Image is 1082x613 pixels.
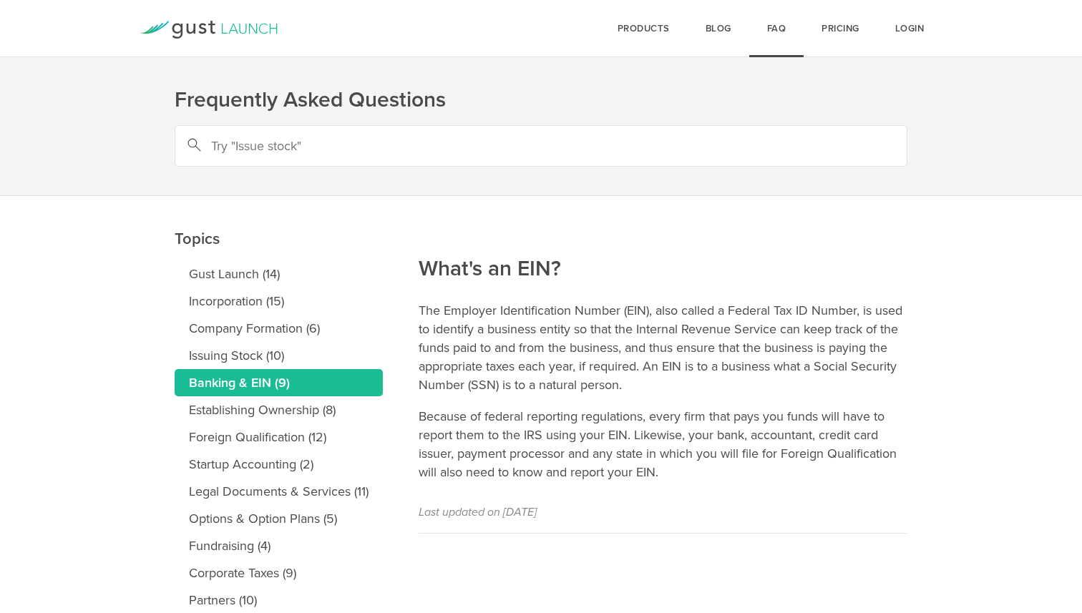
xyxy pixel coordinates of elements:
[175,505,383,532] a: Options & Option Plans (5)
[175,125,907,167] input: Try "Issue stock"
[419,158,907,283] h2: What's an EIN?
[419,407,907,481] p: Because of federal reporting regulations, every firm that pays you funds will have to report them...
[419,503,907,521] p: Last updated on [DATE]
[175,451,383,478] a: Startup Accounting (2)
[175,260,383,288] a: Gust Launch (14)
[175,369,383,396] a: Banking & EIN (9)
[175,478,383,505] a: Legal Documents & Services (11)
[175,315,383,342] a: Company Formation (6)
[175,423,383,451] a: Foreign Qualification (12)
[419,301,907,394] p: The Employer Identification Number (EIN), also called a Federal Tax ID Number, is used to identif...
[175,396,383,423] a: Establishing Ownership (8)
[175,532,383,559] a: Fundraising (4)
[175,128,383,253] h2: Topics
[175,342,383,369] a: Issuing Stock (10)
[175,288,383,315] a: Incorporation (15)
[175,559,383,587] a: Corporate Taxes (9)
[175,86,907,114] h1: Frequently Asked Questions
